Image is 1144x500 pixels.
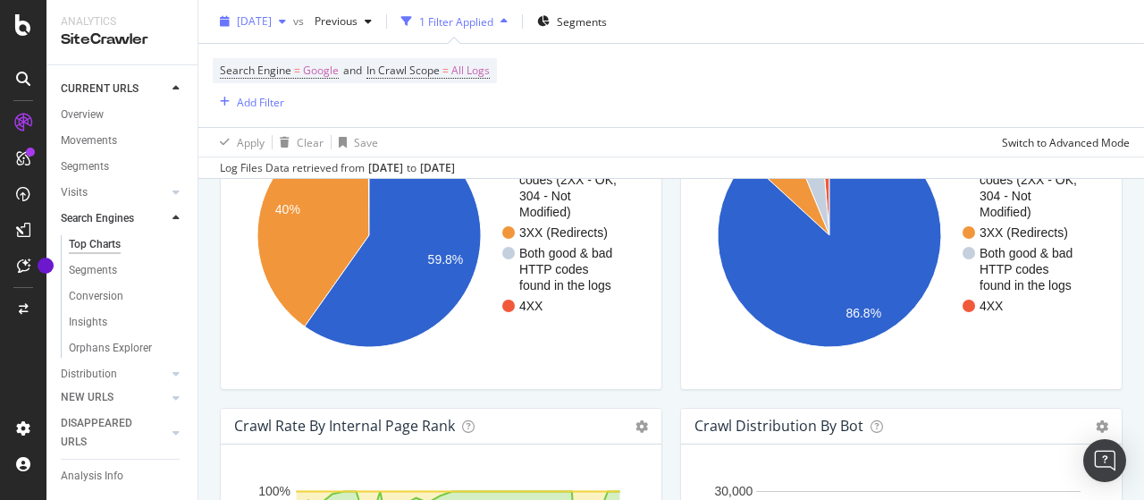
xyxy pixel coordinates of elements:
text: 30,000 [715,485,753,499]
svg: A chart. [695,96,1101,375]
div: Apply [237,134,265,149]
button: Previous [307,7,379,36]
button: Clear [273,128,324,157]
div: Segments [69,261,117,280]
text: Modified) [519,205,571,219]
span: vs [293,13,307,29]
div: Log Files Data retrieved from to [220,160,455,176]
button: Add Filter [213,91,284,113]
button: Segments [530,7,614,36]
text: 3XX (Redirects) [519,225,608,240]
a: Analysis Info [61,467,185,486]
i: Options [635,420,648,433]
a: Segments [69,261,185,280]
text: found in the logs [980,278,1072,292]
div: Analysis Info [61,467,123,486]
text: found in the logs [519,278,611,292]
text: codes (2XX - OK, [980,173,1077,187]
span: Previous [307,13,357,29]
text: 4XX [980,299,1004,313]
text: Modified) [980,205,1031,219]
a: Conversion [69,287,185,306]
text: 100% [258,485,290,499]
div: Orphans Explorer [69,339,152,358]
span: = [442,63,449,78]
text: HTTP codes [980,262,1049,276]
div: Visits [61,183,88,202]
span: In Crawl Scope [366,63,440,78]
a: NEW URLS [61,388,167,407]
span: All Logs [451,58,490,83]
text: codes (2XX - OK, [519,173,617,187]
span: Google [303,58,339,83]
h4: Crawl Distribution By Bot [694,414,863,438]
div: Insights [69,313,107,332]
button: [DATE] [213,7,293,36]
text: 40% [275,203,300,217]
text: 3XX (Redirects) [980,225,1068,240]
div: Overview [61,106,104,124]
div: Add Filter [237,94,284,109]
a: CURRENT URLS [61,80,167,98]
text: 86.8% [845,307,881,321]
i: Options [1096,420,1108,433]
svg: A chart. [235,96,641,375]
div: Conversion [69,287,123,306]
div: 1 Filter Applied [419,13,493,29]
h4: Crawl Rate By Internal Page Rank [234,414,455,438]
a: Insights [69,313,185,332]
button: 1 Filter Applied [394,7,515,36]
a: Segments [61,157,185,176]
div: [DATE] [368,160,403,176]
span: Segments [557,13,607,29]
a: DISAPPEARED URLS [61,414,167,452]
span: 2025 Aug. 25th [237,13,272,29]
div: Top Charts [69,235,121,254]
text: Both good & bad [519,246,612,260]
div: Search Engines [61,209,134,228]
div: [DATE] [420,160,455,176]
a: Search Engines [61,209,167,228]
button: Save [332,128,378,157]
a: Top Charts [69,235,185,254]
a: Movements [61,131,185,150]
div: Open Intercom Messenger [1083,439,1126,482]
div: Analytics [61,14,183,30]
a: Overview [61,106,185,124]
a: Visits [61,183,167,202]
text: 59.8% [428,252,464,267]
button: Apply [213,128,265,157]
div: Clear [297,134,324,149]
text: Both good & bad [980,246,1072,260]
div: Distribution [61,365,117,384]
div: CURRENT URLS [61,80,139,98]
div: Segments [61,157,109,176]
div: Movements [61,131,117,150]
text: 304 - Not [519,189,571,203]
text: HTTP codes [519,262,589,276]
div: DISAPPEARED URLS [61,414,151,452]
div: Save [354,134,378,149]
text: 304 - Not [980,189,1031,203]
text: 4XX [519,299,543,313]
div: SiteCrawler [61,30,183,50]
button: Switch to Advanced Mode [995,128,1130,157]
div: Switch to Advanced Mode [1002,134,1130,149]
span: = [294,63,300,78]
span: and [343,63,362,78]
a: Orphans Explorer [69,339,185,358]
span: Search Engine [220,63,291,78]
a: Distribution [61,365,167,384]
div: NEW URLS [61,388,114,407]
div: Tooltip anchor [38,258,54,274]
